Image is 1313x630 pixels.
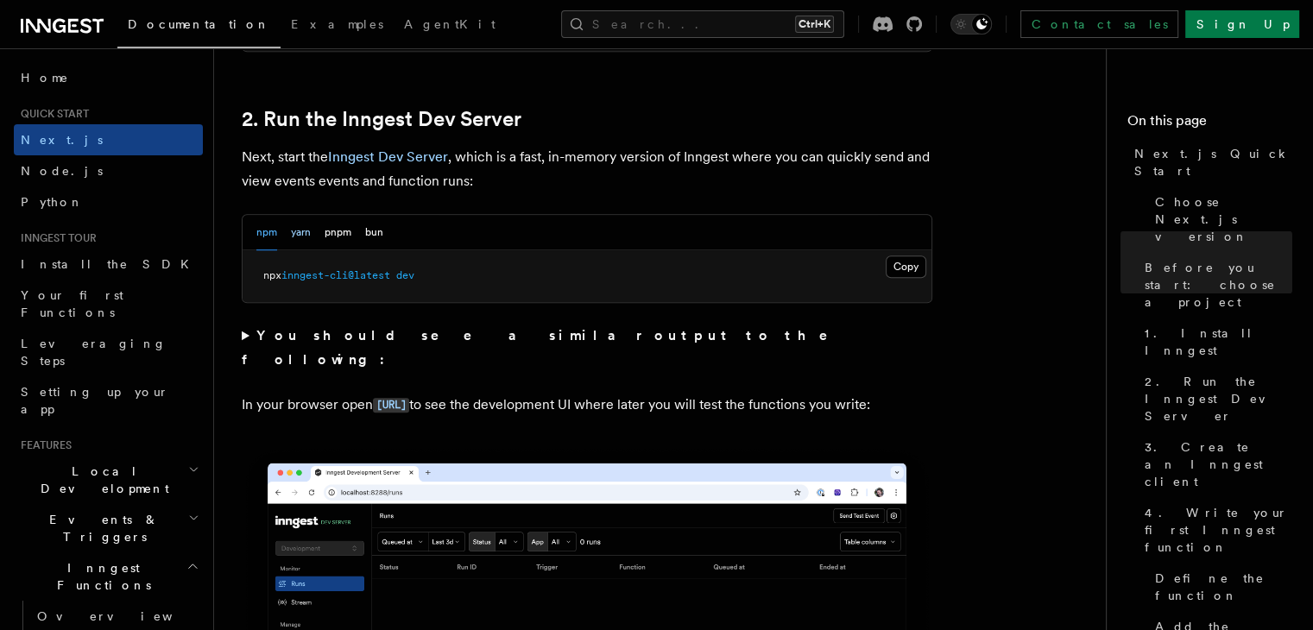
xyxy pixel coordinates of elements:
[14,155,203,186] a: Node.js
[1127,138,1292,186] a: Next.js Quick Start
[950,14,992,35] button: Toggle dark mode
[1155,193,1292,245] span: Choose Next.js version
[242,393,932,418] p: In your browser open to see the development UI where later you will test the functions you write:
[14,280,203,328] a: Your first Functions
[373,396,409,413] a: [URL]
[14,552,203,601] button: Inngest Functions
[1145,324,1292,359] span: 1. Install Inngest
[561,10,844,38] button: Search...Ctrl+K
[14,463,188,497] span: Local Development
[1185,10,1299,38] a: Sign Up
[21,133,103,147] span: Next.js
[21,164,103,178] span: Node.js
[373,398,409,413] code: [URL]
[263,269,281,281] span: npx
[14,456,203,504] button: Local Development
[1145,259,1292,311] span: Before you start: choose a project
[37,609,215,623] span: Overview
[291,215,311,250] button: yarn
[1134,145,1292,180] span: Next.js Quick Start
[1148,563,1292,611] a: Define the function
[291,17,383,31] span: Examples
[365,215,383,250] button: bun
[21,385,169,416] span: Setting up your app
[14,249,203,280] a: Install the SDK
[14,504,203,552] button: Events & Triggers
[14,107,89,121] span: Quick start
[117,5,281,48] a: Documentation
[1127,110,1292,138] h4: On this page
[14,376,203,425] a: Setting up your app
[14,559,186,594] span: Inngest Functions
[1155,570,1292,604] span: Define the function
[1145,504,1292,556] span: 4. Write your first Inngest function
[886,255,926,278] button: Copy
[21,69,69,86] span: Home
[14,186,203,217] a: Python
[21,195,84,209] span: Python
[242,324,932,372] summary: You should see a similar output to the following:
[1145,438,1292,490] span: 3. Create an Inngest client
[281,5,394,47] a: Examples
[394,5,506,47] a: AgentKit
[328,148,448,165] a: Inngest Dev Server
[1138,318,1292,366] a: 1. Install Inngest
[795,16,834,33] kbd: Ctrl+K
[14,511,188,545] span: Events & Triggers
[1020,10,1178,38] a: Contact sales
[128,17,270,31] span: Documentation
[256,215,277,250] button: npm
[281,269,390,281] span: inngest-cli@latest
[1138,432,1292,497] a: 3. Create an Inngest client
[1145,373,1292,425] span: 2. Run the Inngest Dev Server
[404,17,496,31] span: AgentKit
[242,107,521,131] a: 2. Run the Inngest Dev Server
[1148,186,1292,252] a: Choose Next.js version
[242,145,932,193] p: Next, start the , which is a fast, in-memory version of Inngest where you can quickly send and vi...
[242,327,852,368] strong: You should see a similar output to the following:
[14,328,203,376] a: Leveraging Steps
[14,231,97,245] span: Inngest tour
[14,124,203,155] a: Next.js
[21,337,167,368] span: Leveraging Steps
[21,257,199,271] span: Install the SDK
[14,62,203,93] a: Home
[1138,497,1292,563] a: 4. Write your first Inngest function
[1138,366,1292,432] a: 2. Run the Inngest Dev Server
[1138,252,1292,318] a: Before you start: choose a project
[396,269,414,281] span: dev
[14,438,72,452] span: Features
[325,215,351,250] button: pnpm
[21,288,123,319] span: Your first Functions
